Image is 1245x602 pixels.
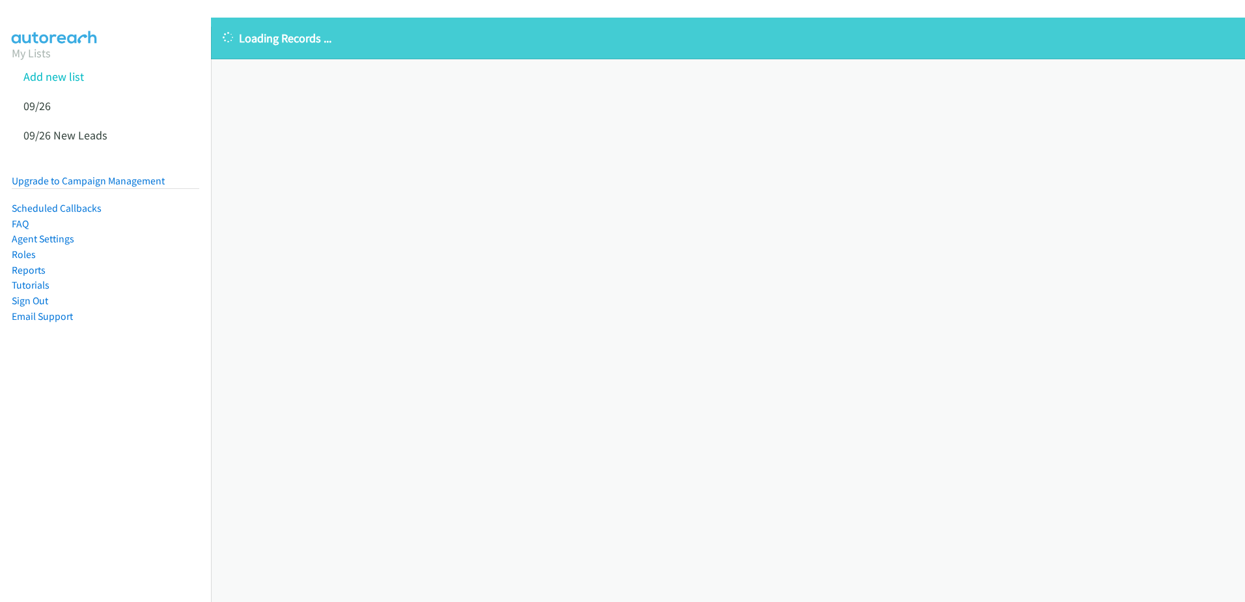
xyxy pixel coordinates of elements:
[12,310,73,322] a: Email Support
[23,69,84,84] a: Add new list
[12,202,102,214] a: Scheduled Callbacks
[12,248,36,261] a: Roles
[12,175,165,187] a: Upgrade to Campaign Management
[12,233,74,245] a: Agent Settings
[12,264,46,276] a: Reports
[23,98,51,113] a: 09/26
[12,218,29,230] a: FAQ
[23,128,107,143] a: 09/26 New Leads
[223,29,1233,47] p: Loading Records ...
[12,279,49,291] a: Tutorials
[12,294,48,307] a: Sign Out
[12,46,51,61] a: My Lists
